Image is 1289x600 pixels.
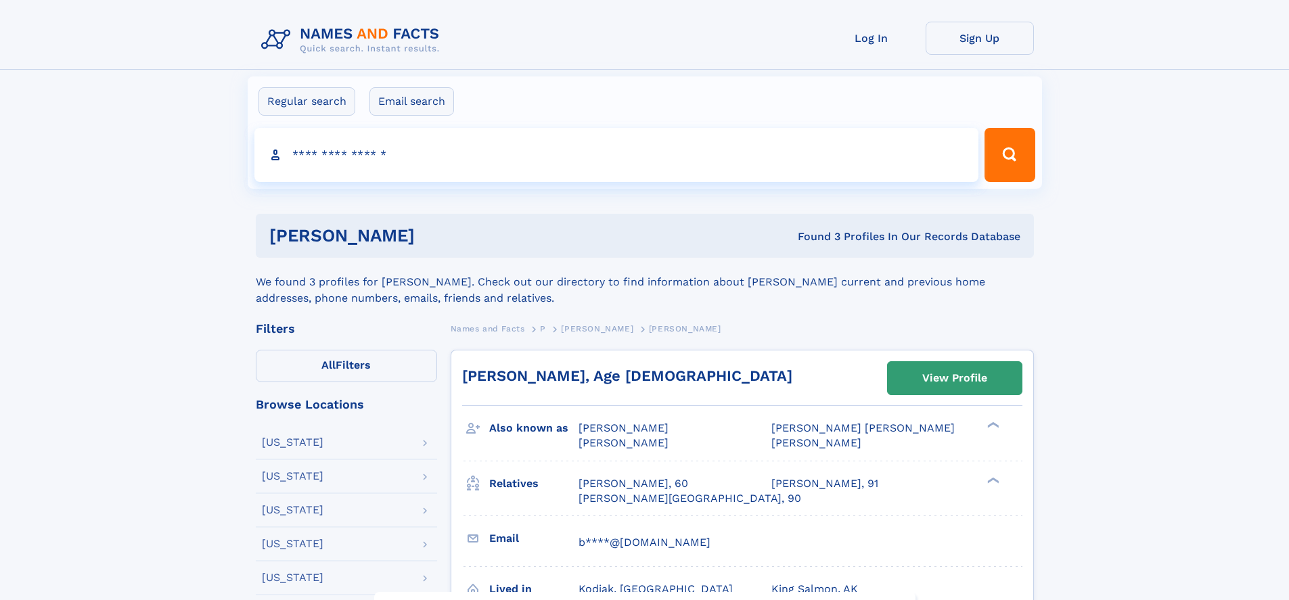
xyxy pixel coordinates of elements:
input: search input [254,128,979,182]
a: P [540,320,546,337]
div: View Profile [922,363,987,394]
div: [US_STATE] [262,437,323,448]
a: Log In [817,22,926,55]
div: Browse Locations [256,398,437,411]
div: ❯ [984,421,1000,430]
h1: [PERSON_NAME] [269,227,606,244]
a: View Profile [888,362,1022,394]
button: Search Button [985,128,1035,182]
span: All [321,359,336,371]
div: [US_STATE] [262,505,323,515]
span: [PERSON_NAME] [561,324,633,333]
span: King Salmon, AK [771,582,858,595]
h3: Relatives [489,472,579,495]
a: [PERSON_NAME] [561,320,633,337]
a: [PERSON_NAME], 60 [579,476,688,491]
a: Names and Facts [451,320,525,337]
div: We found 3 profiles for [PERSON_NAME]. Check out our directory to find information about [PERSON_... [256,258,1034,306]
label: Regular search [258,87,355,116]
span: [PERSON_NAME] [579,421,669,434]
span: [PERSON_NAME] [771,436,861,449]
span: [PERSON_NAME] [PERSON_NAME] [771,421,955,434]
img: Logo Names and Facts [256,22,451,58]
div: [US_STATE] [262,538,323,549]
label: Filters [256,350,437,382]
a: Sign Up [926,22,1034,55]
h3: Email [489,527,579,550]
a: [PERSON_NAME], Age [DEMOGRAPHIC_DATA] [462,367,792,384]
a: [PERSON_NAME][GEOGRAPHIC_DATA], 90 [579,491,801,506]
div: [US_STATE] [262,471,323,482]
div: ❯ [984,476,1000,484]
span: Kodiak, [GEOGRAPHIC_DATA] [579,582,733,595]
div: [US_STATE] [262,572,323,583]
label: Email search [369,87,454,116]
h3: Also known as [489,417,579,440]
div: Found 3 Profiles In Our Records Database [606,229,1020,244]
div: Filters [256,323,437,335]
span: [PERSON_NAME] [579,436,669,449]
span: [PERSON_NAME] [649,324,721,333]
a: [PERSON_NAME], 91 [771,476,878,491]
span: P [540,324,546,333]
